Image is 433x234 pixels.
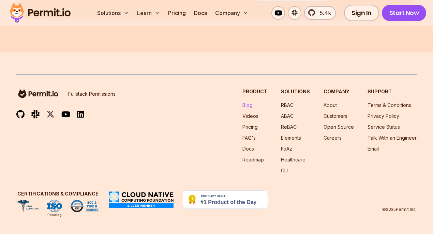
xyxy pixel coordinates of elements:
[212,6,251,20] button: Company
[31,109,40,119] img: slack
[242,146,254,152] a: Docs
[368,124,400,130] a: Service Status
[281,124,297,130] a: ReBAC
[281,88,310,95] h3: Solutions
[368,88,417,95] h3: Support
[94,6,132,20] button: Solutions
[61,110,70,118] img: youtube
[134,6,163,20] button: Learn
[324,135,342,141] a: Careers
[324,124,354,130] a: Open Source
[324,88,354,95] h3: Company
[368,113,399,119] a: Privacy Policy
[165,6,189,20] a: Pricing
[281,135,301,141] a: Elements
[47,200,62,212] img: ISO
[281,102,294,108] a: RBAC
[324,102,337,108] a: About
[16,110,25,119] img: github
[368,146,379,152] a: Email
[68,91,116,97] p: Fullstack Permissions
[242,157,264,162] a: Roadmap
[316,9,331,17] span: 5.4k
[242,113,258,119] a: Videos
[242,135,256,141] a: FAQ's
[77,110,84,118] img: linkedin
[242,124,258,130] a: Pricing
[242,102,253,108] a: Blog
[47,212,62,218] div: Pending
[16,88,60,99] img: logo
[46,110,55,119] img: twitter
[382,207,417,212] p: © 2025 Permit Inc.
[281,168,288,173] a: CLI
[242,88,267,95] h3: Product
[344,5,379,21] a: Sign In
[368,135,417,141] a: Talk With an Engineer
[281,157,305,162] a: Healthcare
[304,6,336,20] a: 5.4k
[281,146,292,152] a: FoAz
[16,200,39,212] img: HIPAA
[7,1,74,25] img: Permit logo
[183,190,268,209] img: Permit.io - Never build permissions again | Product Hunt
[16,190,100,197] h3: Certifications & Compliance
[70,200,100,212] img: SOC
[324,113,347,119] a: Customers
[368,102,411,108] a: Terms & Conditions
[382,5,427,21] a: Start Now
[281,113,294,119] a: ABAC
[191,6,210,20] a: Docs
